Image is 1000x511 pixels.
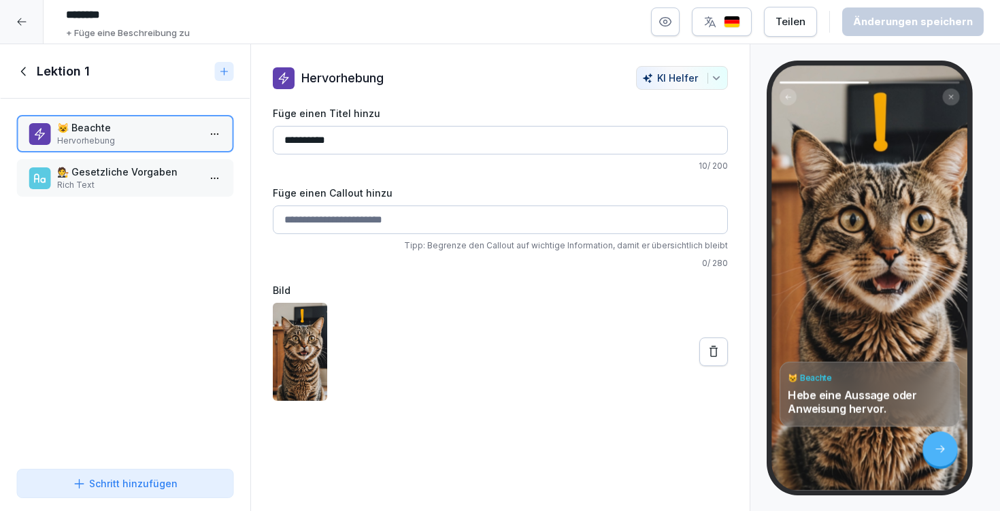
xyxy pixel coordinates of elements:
p: 😺 Beachte [57,120,199,135]
p: Hebe eine Aussage oder Anweisung hervor. [788,388,951,416]
button: Teilen [764,7,817,37]
label: Füge einen Callout hinzu [273,186,728,200]
button: Änderungen speichern [842,7,984,36]
p: 0 / 280 [273,257,728,269]
div: Teilen [776,14,805,29]
img: de.svg [724,16,740,29]
p: Tipp: Begrenze den Callout auf wichtige Information, damit er übersichtlich bleibt [273,240,728,252]
div: 🧑‍⚖️ Gesetzliche VorgabenRich Text [16,159,234,197]
label: Bild [273,283,728,297]
p: 10 / 200 [273,160,728,172]
p: Hervorhebung [301,69,384,87]
p: Rich Text [57,179,199,191]
h4: 😺 Beachte [788,372,951,383]
img: mf3yngpb0z5fa6uf0nnx0pvc.png [273,303,327,401]
p: 🧑‍⚖️ Gesetzliche Vorgaben [57,165,199,179]
button: Schritt hinzufügen [16,469,234,498]
p: Hervorhebung [57,135,199,147]
button: KI Helfer [636,66,728,90]
div: Schritt hinzufügen [73,476,178,491]
p: + Füge eine Beschreibung zu [66,27,190,40]
div: KI Helfer [642,72,722,84]
div: Änderungen speichern [853,14,973,29]
h1: Lektion 1 [37,63,90,80]
div: 😺 BeachteHervorhebung [16,115,234,152]
label: Füge einen Titel hinzu [273,106,728,120]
